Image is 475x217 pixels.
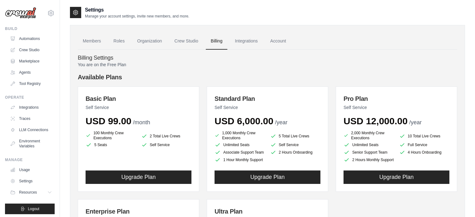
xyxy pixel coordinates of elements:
a: Roles [108,33,130,50]
a: Marketplace [7,56,55,66]
li: Self Service [141,142,192,148]
a: Members [78,33,106,50]
p: Self Service [344,104,449,111]
h4: Available Plans [78,73,457,81]
span: Resources [19,190,37,195]
a: Account [265,33,291,50]
h3: Enterprise Plan [86,207,191,216]
h2: Settings [85,6,189,14]
h3: Basic Plan [86,94,191,103]
li: 1,000 Monthly Crew Executions [215,131,265,141]
a: Tool Registry [7,79,55,89]
a: Organization [132,33,167,50]
li: 5 Seats [86,142,136,148]
li: 2,000 Monthly Crew Executions [344,131,394,141]
li: 5 Total Live Crews [270,132,321,141]
li: Unlimited Seats [344,142,394,148]
button: Upgrade Plan [215,170,320,184]
div: Manage [5,157,55,162]
a: Traces [7,114,55,124]
li: Senior Support Team [344,149,394,155]
a: Integrations [7,102,55,112]
div: Build [5,26,55,31]
p: Self Service [86,104,191,111]
h3: Standard Plan [215,94,320,103]
a: Agents [7,67,55,77]
h4: Billing Settings [78,55,457,62]
span: /year [409,119,422,126]
img: Logo [5,7,36,19]
button: Resources [7,187,55,197]
a: Integrations [230,33,263,50]
li: 10 Total Live Crews [399,132,450,141]
p: You are on the Free Plan [78,62,457,68]
a: Billing [206,33,227,50]
li: 2 Hours Monthly Support [344,157,394,163]
a: Settings [7,176,55,186]
li: 1 Hour Monthly Support [215,157,265,163]
span: Logout [28,206,39,211]
span: USD 12,000.00 [344,116,408,126]
span: USD 99.00 [86,116,131,126]
li: Full Service [399,142,450,148]
button: Upgrade Plan [344,170,449,184]
button: Upgrade Plan [86,170,191,184]
a: Crew Studio [170,33,203,50]
p: Manage your account settings, invite new members, and more. [85,14,189,19]
p: Self Service [215,104,320,111]
span: /month [133,119,150,126]
a: Automations [7,34,55,44]
li: 100 Monthly Crew Executions [86,131,136,141]
button: Logout [5,204,55,214]
a: Environment Variables [7,136,55,151]
a: LLM Connections [7,125,55,135]
h3: Pro Plan [344,94,449,103]
li: 2 Hours Onboarding [270,149,321,155]
span: USD 6,000.00 [215,116,273,126]
li: 4 Hours Onboarding [399,149,450,155]
li: Associate Support Team [215,149,265,155]
a: Crew Studio [7,45,55,55]
div: Operate [5,95,55,100]
h3: Ultra Plan [215,207,320,216]
li: Self Service [270,142,321,148]
span: /year [275,119,287,126]
li: Unlimited Seats [215,142,265,148]
li: 2 Total Live Crews [141,132,192,141]
a: Usage [7,165,55,175]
